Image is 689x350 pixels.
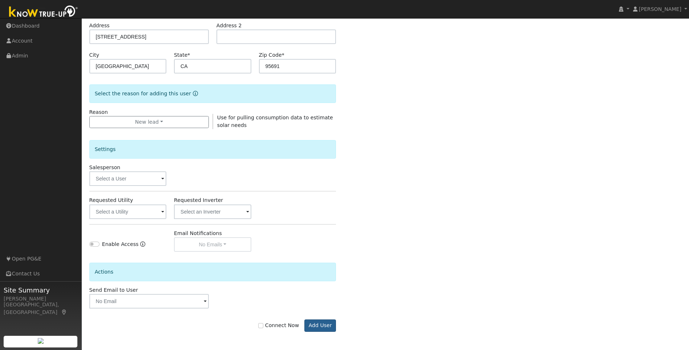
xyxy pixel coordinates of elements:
div: Actions [89,263,336,281]
span: Required [187,52,190,58]
input: Select an Inverter [174,204,251,219]
label: Email Notifications [174,230,222,237]
div: Settings [89,140,336,159]
span: Required [282,52,284,58]
input: No Email [89,294,209,309]
input: Select a User [89,171,166,186]
button: New lead [89,116,209,128]
a: Reason for new user [191,91,198,96]
label: City [89,51,100,59]
div: [PERSON_NAME] [4,295,78,303]
button: Add User [304,319,336,332]
div: [GEOGRAPHIC_DATA], [GEOGRAPHIC_DATA] [4,301,78,316]
span: Site Summary [4,285,78,295]
img: Know True-Up [5,4,82,20]
label: Requested Inverter [174,196,223,204]
label: Zip Code [259,51,284,59]
label: State [174,51,190,59]
input: Select a Utility [89,204,166,219]
label: Salesperson [89,164,121,171]
a: Enable Access [140,240,145,252]
a: Map [61,309,68,315]
input: Connect Now [258,323,263,328]
label: Reason [89,108,108,116]
label: Requested Utility [89,196,133,204]
div: Select the reason for adding this user [89,84,336,103]
img: retrieve [38,338,44,344]
label: Address 2 [216,22,242,29]
label: Enable Access [102,240,139,248]
span: Use for pulling consumption data to estimate solar needs [217,115,333,128]
label: Send Email to User [89,286,138,294]
label: Connect Now [258,322,299,329]
label: Address [89,22,110,29]
span: [PERSON_NAME] [639,6,681,12]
